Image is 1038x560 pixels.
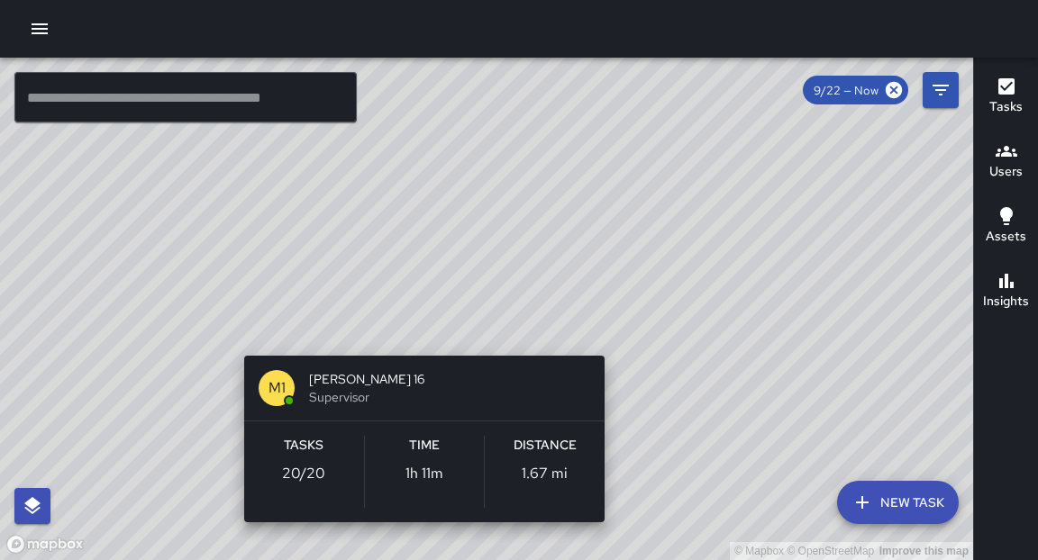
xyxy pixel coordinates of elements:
button: Filters [923,72,959,108]
h6: Tasks [989,97,1023,117]
span: [PERSON_NAME] 16 [309,370,590,388]
h6: Time [409,436,440,456]
span: 9/22 — Now [803,83,889,98]
button: Insights [974,259,1038,324]
h6: Insights [983,292,1029,312]
h6: Distance [514,436,577,456]
button: New Task [837,481,959,524]
button: Users [974,130,1038,194]
div: 9/22 — Now [803,76,908,104]
h6: Users [989,162,1023,182]
p: 1.67 mi [522,463,568,484]
p: M1 [269,377,286,399]
button: M1[PERSON_NAME] 16SupervisorTasks20/20Time1h 11mDistance1.67 mi [244,356,605,522]
h6: Assets [986,227,1026,247]
button: Tasks [974,65,1038,130]
p: 1h 11m [405,463,443,484]
p: 20 / 20 [282,463,325,484]
h6: Tasks [284,436,323,456]
span: Supervisor [309,388,590,406]
button: Assets [974,194,1038,259]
